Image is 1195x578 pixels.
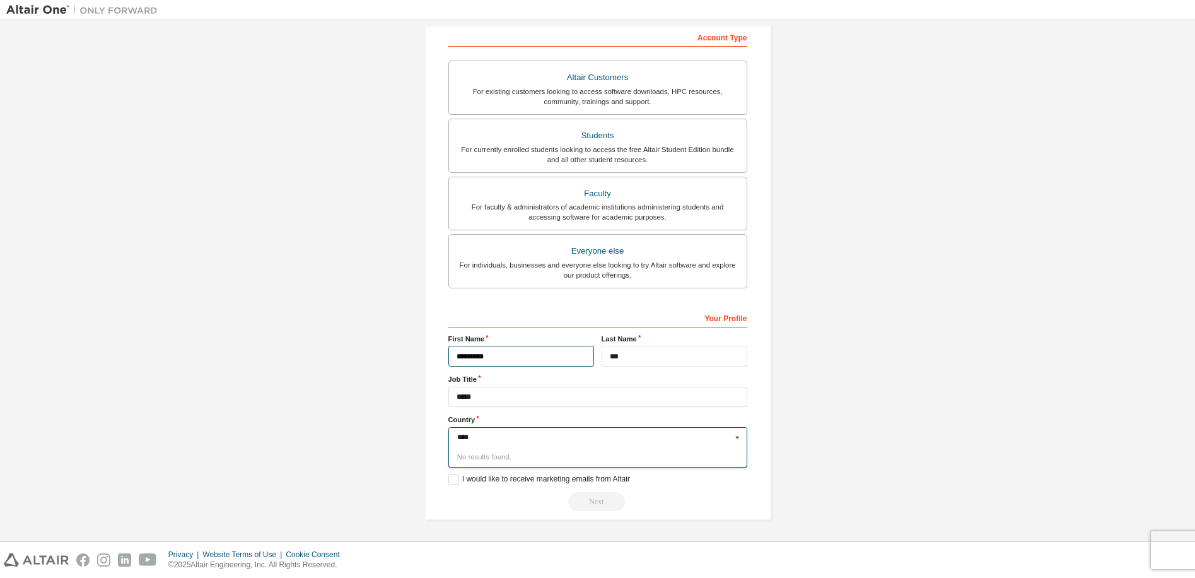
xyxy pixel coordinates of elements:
div: Read and acccept EULA to continue [448,492,747,511]
div: For currently enrolled students looking to access the free Altair Student Edition bundle and all ... [457,144,739,165]
div: Account Type [448,27,747,47]
div: Cookie Consent [286,550,347,560]
div: For faculty & administrators of academic institutions administering students and accessing softwa... [457,202,739,222]
div: Privacy [168,550,202,560]
label: First Name [448,334,594,344]
img: linkedin.svg [118,553,131,567]
div: Faculty [457,185,739,203]
label: Last Name [602,334,747,344]
div: Website Terms of Use [202,550,286,560]
label: Country [448,415,747,425]
div: Altair Customers [457,69,739,86]
div: For existing customers looking to access software downloads, HPC resources, community, trainings ... [457,86,739,107]
img: youtube.svg [139,553,157,567]
div: No results found. [448,447,747,467]
div: Your Profile [448,307,747,327]
p: © 2025 Altair Engineering, Inc. All Rights Reserved. [168,560,347,570]
label: Job Title [448,374,747,384]
img: altair_logo.svg [4,553,69,567]
label: I would like to receive marketing emails from Altair [448,474,630,485]
img: Altair One [6,4,164,16]
div: For individuals, businesses and everyone else looking to try Altair software and explore our prod... [457,260,739,280]
img: instagram.svg [97,553,110,567]
div: Students [457,127,739,144]
img: facebook.svg [76,553,90,567]
div: Everyone else [457,242,739,260]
